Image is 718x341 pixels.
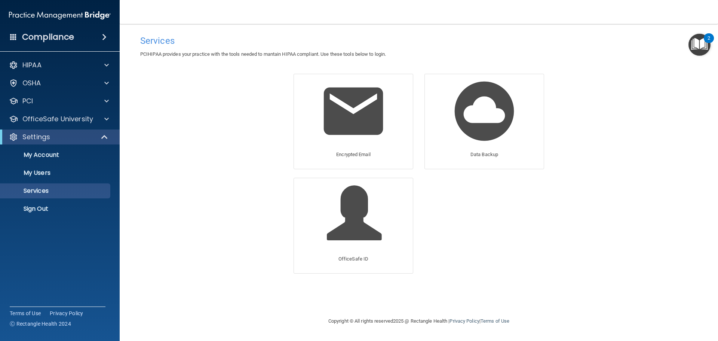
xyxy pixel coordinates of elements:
h4: Services [140,36,697,46]
p: Services [5,187,107,195]
p: Encrypted Email [336,150,371,159]
a: Settings [9,133,108,141]
a: Terms of Use [481,318,509,324]
img: Encrypted Email [318,76,389,147]
div: Copyright © All rights reserved 2025 @ Rectangle Health | | [282,309,555,333]
a: HIPAA [9,61,109,70]
a: OfficeSafe ID [294,178,413,273]
p: My Account [5,151,107,159]
span: Ⓒ Rectangle Health 2024 [10,320,71,328]
p: OSHA [22,79,41,88]
button: Open Resource Center, 2 new notifications [688,34,711,56]
a: Terms of Use [10,310,41,317]
a: PCI [9,97,109,106]
p: OfficeSafe University [22,115,93,124]
p: OfficeSafe ID [338,255,368,264]
p: Sign Out [5,205,107,213]
img: PMB logo [9,8,111,23]
a: Data Backup Data Backup [424,74,544,169]
a: Privacy Policy [50,310,83,317]
a: Privacy Policy [449,318,479,324]
p: HIPAA [22,61,42,70]
span: PCIHIPAA provides your practice with the tools needed to mantain HIPAA compliant. Use these tools... [140,51,386,57]
p: PCI [22,97,33,106]
p: My Users [5,169,107,177]
h4: Compliance [22,32,74,42]
p: Data Backup [470,150,498,159]
img: Data Backup [449,76,520,147]
a: OfficeSafe University [9,115,109,124]
a: Encrypted Email Encrypted Email [294,74,413,169]
a: OSHA [9,79,109,88]
div: 2 [708,38,710,48]
p: Settings [22,133,50,141]
iframe: Drift Widget Chat Controller [589,288,709,318]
